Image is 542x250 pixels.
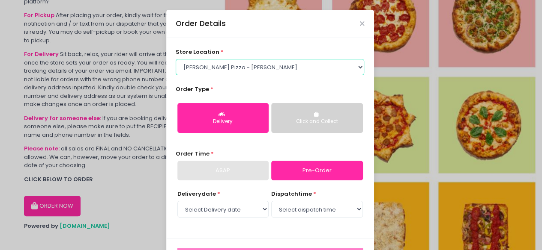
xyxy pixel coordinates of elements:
button: Delivery [177,103,269,133]
div: Click and Collect [277,118,356,126]
a: Pre-Order [271,161,362,180]
span: Delivery date [177,190,216,198]
div: Delivery [183,118,263,126]
button: Close [360,21,364,26]
span: Order Time [176,150,210,158]
span: dispatch time [271,190,312,198]
div: Order Details [176,18,226,29]
span: Order Type [176,85,209,93]
span: store location [176,48,219,56]
button: Click and Collect [271,103,362,133]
